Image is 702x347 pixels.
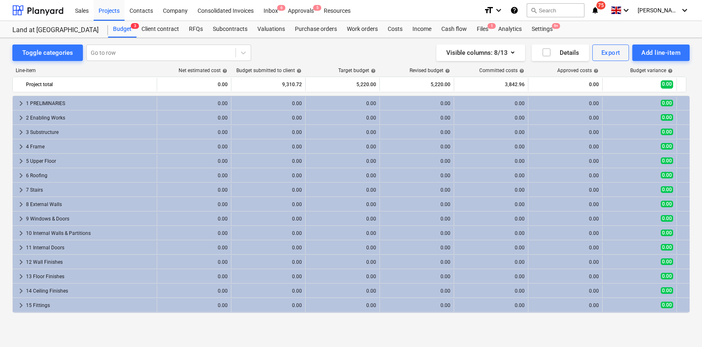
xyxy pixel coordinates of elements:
[277,5,285,11] span: 6
[630,68,673,73] div: Budget variance
[443,68,450,73] span: help
[16,98,26,108] span: keyboard_arrow_right
[26,78,153,91] div: Project total
[661,287,673,294] span: 0.00
[290,21,342,38] div: Purchase orders
[184,21,208,38] div: RFQs
[661,143,673,150] span: 0.00
[26,284,153,298] div: 14 Ceiling Finishes
[532,115,599,121] div: 0.00
[12,45,83,61] button: Toggle categories
[26,212,153,225] div: 9 Windows & Doors
[26,111,153,124] div: 2 Enabling Works
[309,259,376,265] div: 0.00
[484,5,494,15] i: format_size
[661,215,673,222] span: 0.00
[457,302,525,308] div: 0.00
[383,288,450,294] div: 0.00
[383,173,450,178] div: 0.00
[12,68,157,73] div: Line-item
[26,270,153,283] div: 13 Floor Finishes
[383,216,450,222] div: 0.00
[160,202,228,207] div: 0.00
[457,288,525,294] div: 0.00
[383,115,450,121] div: 0.00
[137,21,184,38] a: Client contract
[16,300,26,310] span: keyboard_arrow_right
[472,21,493,38] div: Files
[494,5,504,15] i: keyboard_arrow_down
[493,21,527,38] div: Analytics
[16,156,26,166] span: keyboard_arrow_right
[309,288,376,294] div: 0.00
[557,68,598,73] div: Approved costs
[457,245,525,251] div: 0.00
[661,114,673,121] span: 0.00
[472,21,493,38] a: Files1
[16,185,26,195] span: keyboard_arrow_right
[680,5,690,15] i: keyboard_arrow_down
[12,26,98,35] div: Land at [GEOGRAPHIC_DATA]
[532,259,599,265] div: 0.00
[383,187,450,193] div: 0.00
[532,230,599,236] div: 0.00
[309,158,376,164] div: 0.00
[160,245,228,251] div: 0.00
[532,216,599,222] div: 0.00
[457,216,525,222] div: 0.00
[457,173,525,178] div: 0.00
[596,1,605,9] span: 75
[309,78,376,91] div: 5,220.00
[532,173,599,178] div: 0.00
[552,23,560,29] span: 9+
[436,45,525,61] button: Visible columns:8/13
[532,144,599,150] div: 0.00
[661,258,673,265] span: 0.00
[457,158,525,164] div: 0.00
[309,230,376,236] div: 0.00
[518,68,524,73] span: help
[410,68,450,73] div: Revised budget
[309,101,376,106] div: 0.00
[236,68,302,73] div: Budget submitted to client
[160,129,228,135] div: 0.00
[160,230,228,236] div: 0.00
[632,45,690,61] button: Add line-item
[661,273,673,279] span: 0.00
[532,302,599,308] div: 0.00
[26,241,153,254] div: 11 Internal Doors
[16,228,26,238] span: keyboard_arrow_right
[309,173,376,178] div: 0.00
[235,245,302,251] div: 0.00
[457,101,525,106] div: 0.00
[457,274,525,279] div: 0.00
[309,274,376,279] div: 0.00
[160,274,228,279] div: 0.00
[26,126,153,139] div: 3 Substructure
[235,202,302,207] div: 0.00
[235,216,302,222] div: 0.00
[457,230,525,236] div: 0.00
[309,202,376,207] div: 0.00
[661,302,673,308] span: 0.00
[383,21,408,38] a: Costs
[16,199,26,209] span: keyboard_arrow_right
[457,129,525,135] div: 0.00
[530,7,537,14] span: search
[208,21,252,38] div: Subcontracts
[160,216,228,222] div: 0.00
[252,21,290,38] a: Valuations
[479,68,524,73] div: Committed costs
[309,245,376,251] div: 0.00
[26,299,153,312] div: 15 Fittings
[436,21,472,38] a: Cash flow
[342,21,383,38] div: Work orders
[309,144,376,150] div: 0.00
[235,115,302,121] div: 0.00
[532,274,599,279] div: 0.00
[661,244,673,251] span: 0.00
[661,129,673,135] span: 0.00
[160,173,228,178] div: 0.00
